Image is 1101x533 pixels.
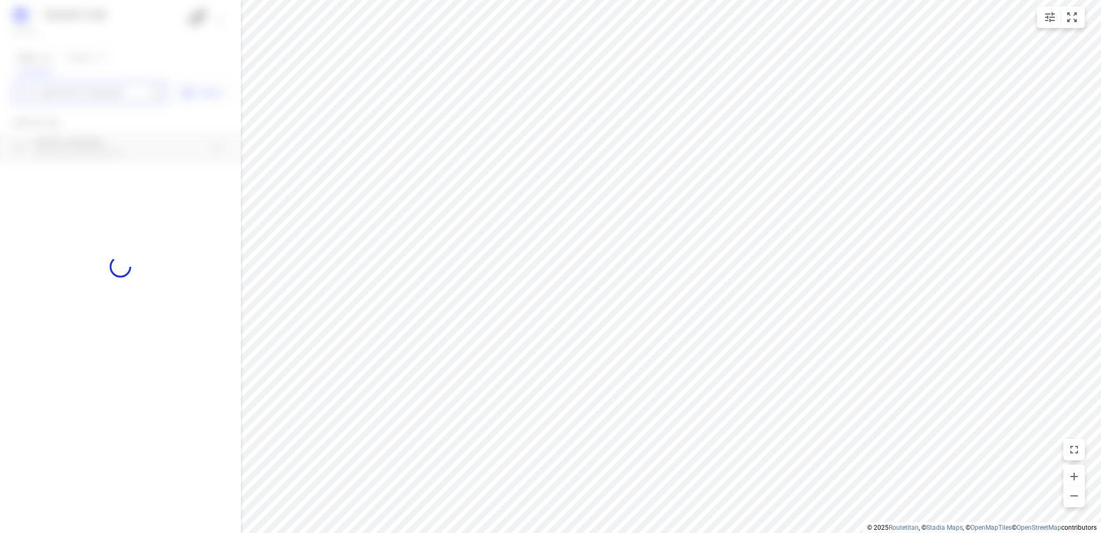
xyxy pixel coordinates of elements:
a: Routetitan [889,524,919,531]
a: OpenMapTiles [970,524,1012,531]
li: © 2025 , © , © © contributors [867,524,1097,531]
button: Map settings [1039,6,1061,28]
div: small contained button group [1037,6,1085,28]
a: Stadia Maps [926,524,963,531]
button: Fit zoom [1061,6,1083,28]
a: OpenStreetMap [1017,524,1061,531]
